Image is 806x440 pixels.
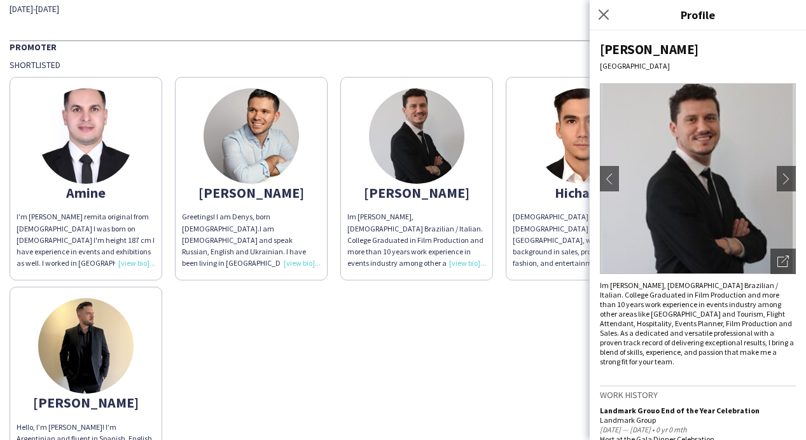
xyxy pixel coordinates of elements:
[600,415,796,425] div: Landmark Group
[600,61,796,71] div: [GEOGRAPHIC_DATA]
[10,59,796,71] div: Shortlisted
[770,249,796,274] div: Open photos pop-in
[10,40,796,53] div: Promoter
[369,88,464,184] img: thumb-67863c07a8814.jpeg
[600,83,796,274] img: Crew avatar or photo
[17,397,155,408] div: [PERSON_NAME]
[513,187,651,198] div: Hichame
[600,406,796,415] div: Landmark Grouo End of the Year Celebration
[38,298,134,394] img: thumb-649b0e7723f87.jpeg
[600,280,796,366] div: Im [PERSON_NAME], [DEMOGRAPHIC_DATA] Brazilian / Italian. College Graduated in Film Production an...
[182,211,321,269] div: Greetings! I am Denys, born [DEMOGRAPHIC_DATA].I am [DEMOGRAPHIC_DATA] and speak Russian, English...
[600,389,796,401] h3: Work history
[17,211,155,269] div: I'm [PERSON_NAME] remita original from [DEMOGRAPHIC_DATA] I was born on [DEMOGRAPHIC_DATA] I'm he...
[347,211,486,269] div: Im [PERSON_NAME], [DEMOGRAPHIC_DATA] Brazilian / Italian. College Graduated in Film Production an...
[17,187,155,198] div: Amine
[600,41,796,58] div: [PERSON_NAME]
[10,3,285,15] div: [DATE]-[DATE]
[534,88,630,184] img: thumb-6762b9ada44ec.jpeg
[182,187,321,198] div: [PERSON_NAME]
[513,211,651,269] div: [DEMOGRAPHIC_DATA] [DEMOGRAPHIC_DATA] born and raised in [GEOGRAPHIC_DATA], with a strong backgro...
[204,88,299,184] img: thumb-abd598fb-4f9a-4bd1-820c-415ed9919104.jpg
[590,6,806,23] h3: Profile
[600,425,796,434] div: [DATE] — [DATE] • 0 yr 0 mth
[38,88,134,184] img: thumb-66e318c397a9a.jpg
[347,187,486,198] div: [PERSON_NAME]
